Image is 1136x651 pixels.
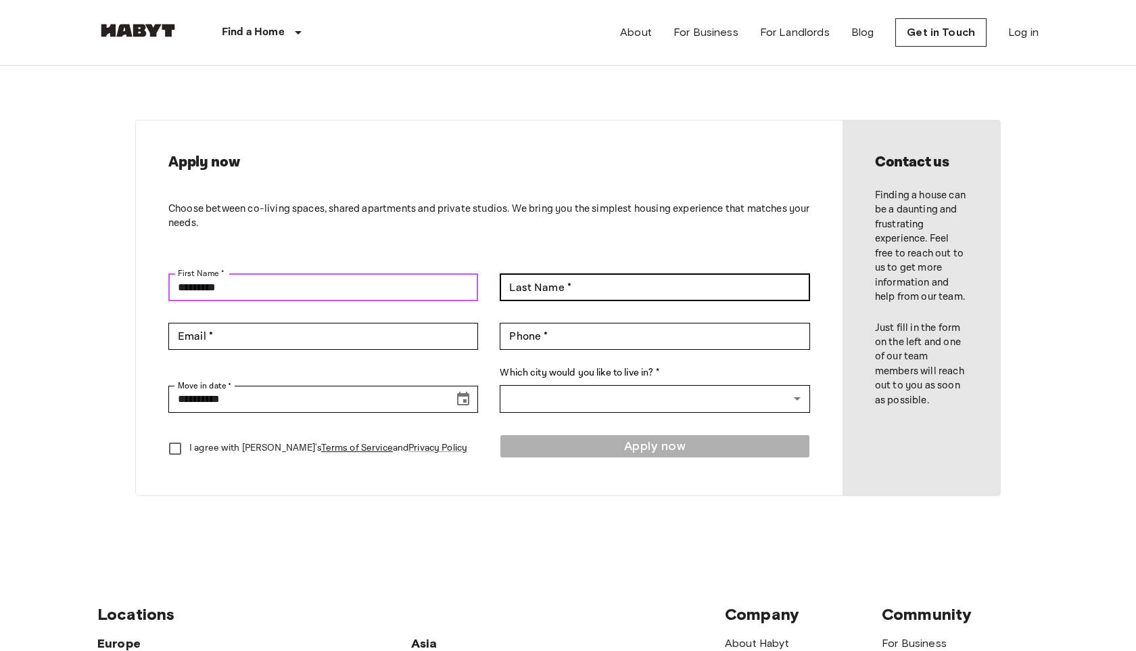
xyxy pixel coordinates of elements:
p: I agree with [PERSON_NAME]'s and [189,441,467,455]
label: Which city would you like to live in? * [500,366,809,380]
span: Company [725,604,799,624]
p: Choose between co-living spaces, shared apartments and private studios. We bring you the simplest... [168,202,810,231]
span: Locations [97,604,174,624]
a: Privacy Policy [408,442,467,454]
span: Asia [411,636,437,651]
a: Log in [1008,24,1039,41]
span: Community [882,604,972,624]
a: About Habyt [725,637,789,650]
a: For Landlords [760,24,830,41]
h2: Apply now [168,153,810,172]
label: First Name * [178,268,224,279]
a: About [620,24,652,41]
img: Habyt [97,24,179,37]
a: For Business [882,637,947,650]
label: Move in date [178,380,232,392]
a: Get in Touch [895,18,987,47]
a: Blog [851,24,874,41]
h2: Contact us [875,153,968,172]
p: Just fill in the form on the left and one of our team members will reach out to you as soon as po... [875,321,968,408]
span: Europe [97,636,141,651]
a: For Business [673,24,738,41]
p: Find a Home [222,24,285,41]
a: Terms of Service [321,442,393,454]
button: Choose date, selected date is Sep 18, 2025 [450,386,477,413]
p: Finding a house can be a daunting and frustrating experience. Feel free to reach out to us to get... [875,188,968,305]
